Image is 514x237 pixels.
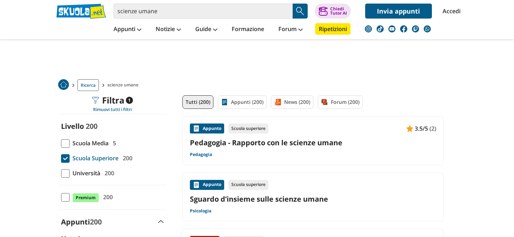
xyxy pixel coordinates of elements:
a: Guide [193,23,219,36]
span: 3.5/5 [415,124,428,133]
span: Scuola Media [70,138,109,148]
span: Università [70,168,100,178]
span: 200 [90,217,102,227]
a: Psicologia [190,208,211,214]
div: Rimuovi tutti i filtri [58,107,167,112]
img: youtube [388,25,395,32]
a: Pedagogia [190,152,212,157]
a: Forum [277,23,304,36]
span: 200 [120,153,132,163]
img: Appunti contenuto [406,125,413,132]
img: Filtra filtri mobile [92,97,99,104]
a: Appunti (200) [218,95,267,109]
a: Tutti (200) [182,95,213,109]
a: Formazione [230,23,266,36]
input: Cerca appunti, riassunti o versioni [114,4,293,19]
a: Ricerca [77,79,99,91]
label: Appunti [61,217,102,227]
img: Apri e chiudi sezione [158,220,164,223]
img: Appunti filtro contenuto [221,99,228,106]
img: Appunti contenuto [193,181,200,188]
span: scienze umane [107,79,141,91]
img: Appunti contenuto [193,125,200,132]
a: Accedi [443,4,458,19]
img: News filtro contenuto [274,99,281,106]
span: 200 [102,168,114,178]
a: Forum (200) [318,95,363,109]
img: Cerca appunti, riassunti o versioni [295,6,306,16]
img: Home [58,79,69,90]
a: Invia appunti [365,4,432,19]
a: News (200) [271,95,313,109]
img: Forum filtro contenuto [321,99,328,106]
a: Appunti [112,23,143,36]
span: (2) [429,124,436,133]
a: Notizie [154,23,183,36]
div: Scuola superiore [228,123,268,133]
a: Sguardo d’insieme sulle scienze umane [190,194,436,204]
a: Home [58,79,69,91]
a: Ripetizioni [315,23,351,35]
span: 200 [100,192,113,202]
div: Appunto [190,180,224,190]
button: ChiediTutor AI [315,4,351,19]
div: Appunto [190,123,224,133]
img: facebook [400,25,407,32]
div: Filtra [92,95,133,105]
span: 5 [110,138,116,148]
label: Livello [61,121,84,131]
div: Scuola superiore [228,180,268,190]
span: 1 [126,97,133,104]
img: tiktok [377,25,384,32]
span: Scuola Superiore [70,153,119,163]
span: 200 [86,121,97,131]
img: twitch [412,25,419,32]
div: Chiedi Tutor AI [330,7,347,15]
span: Premium [72,193,99,202]
button: Search Button [293,4,308,19]
img: instagram [365,25,372,32]
img: WhatsApp [424,25,431,32]
a: Pedagogia - Rapporto con le scienze umane [190,138,436,147]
